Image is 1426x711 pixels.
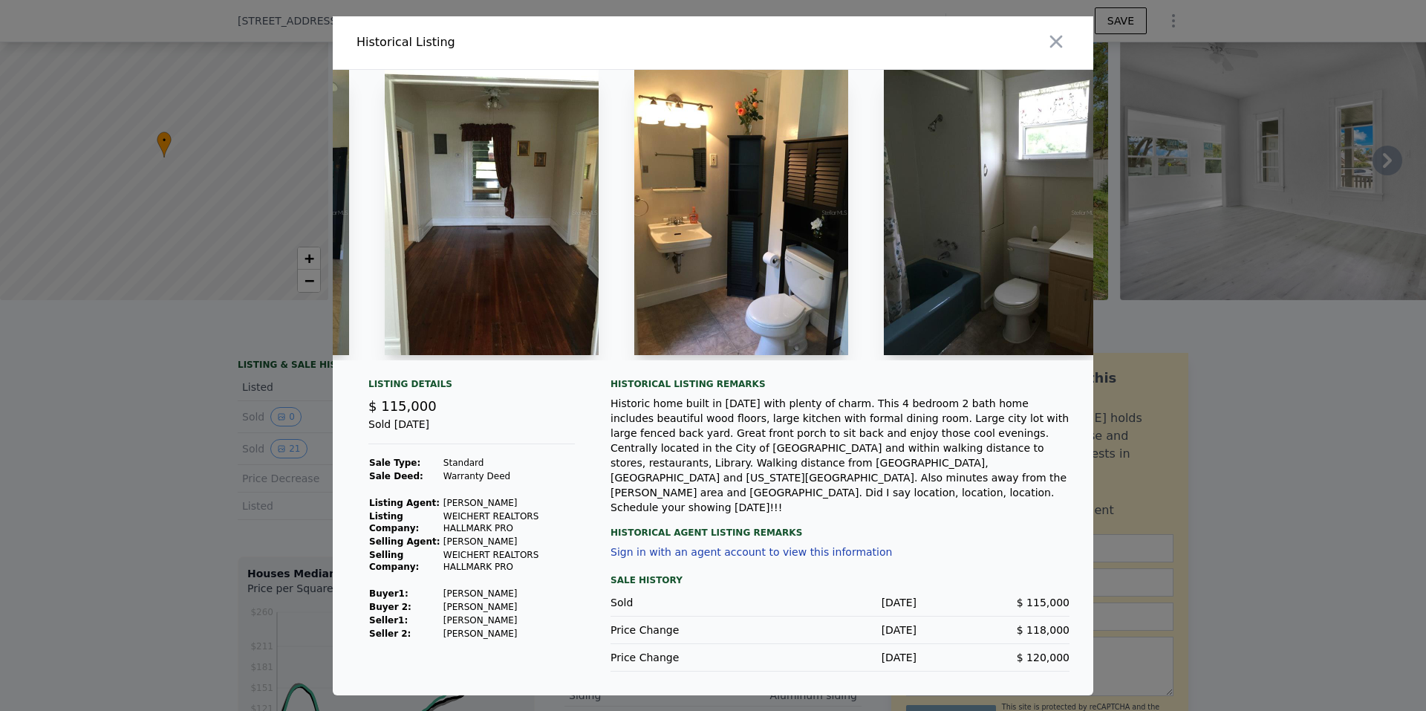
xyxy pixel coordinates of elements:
[634,70,848,355] img: Property Img
[884,70,1098,355] img: Property Img
[443,587,575,600] td: [PERSON_NAME]
[369,458,420,468] strong: Sale Type:
[368,398,437,414] span: $ 115,000
[443,535,575,548] td: [PERSON_NAME]
[369,471,423,481] strong: Sale Deed:
[1017,652,1069,663] span: $ 120,000
[1017,624,1069,636] span: $ 118,000
[369,629,411,639] strong: Seller 2:
[611,396,1069,515] div: Historic home built in [DATE] with plenty of charm. This 4 bedroom 2 bath home includes beautiful...
[1017,597,1069,608] span: $ 115,000
[369,588,408,599] strong: Buyer 1 :
[443,470,575,483] td: Warranty Deed
[764,623,917,637] div: [DATE]
[443,496,575,510] td: [PERSON_NAME]
[443,548,575,574] td: WEICHERT REALTORS HALLMARK PRO
[443,600,575,614] td: [PERSON_NAME]
[368,417,575,444] div: Sold [DATE]
[356,33,707,51] div: Historical Listing
[764,595,917,610] div: [DATE]
[368,378,575,396] div: Listing Details
[611,650,764,665] div: Price Change
[369,536,440,547] strong: Selling Agent:
[443,627,575,640] td: [PERSON_NAME]
[369,550,419,572] strong: Selling Company:
[369,498,440,508] strong: Listing Agent:
[611,623,764,637] div: Price Change
[611,378,1069,390] div: Historical Listing remarks
[369,615,408,626] strong: Seller 1 :
[443,510,575,535] td: WEICHERT REALTORS HALLMARK PRO
[385,70,599,355] img: Property Img
[611,595,764,610] div: Sold
[764,650,917,665] div: [DATE]
[443,456,575,470] td: Standard
[611,515,1069,539] div: Historical Agent Listing Remarks
[443,614,575,627] td: [PERSON_NAME]
[369,602,411,612] strong: Buyer 2:
[611,546,892,558] button: Sign in with an agent account to view this information
[369,511,419,533] strong: Listing Company:
[611,571,1069,589] div: Sale History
